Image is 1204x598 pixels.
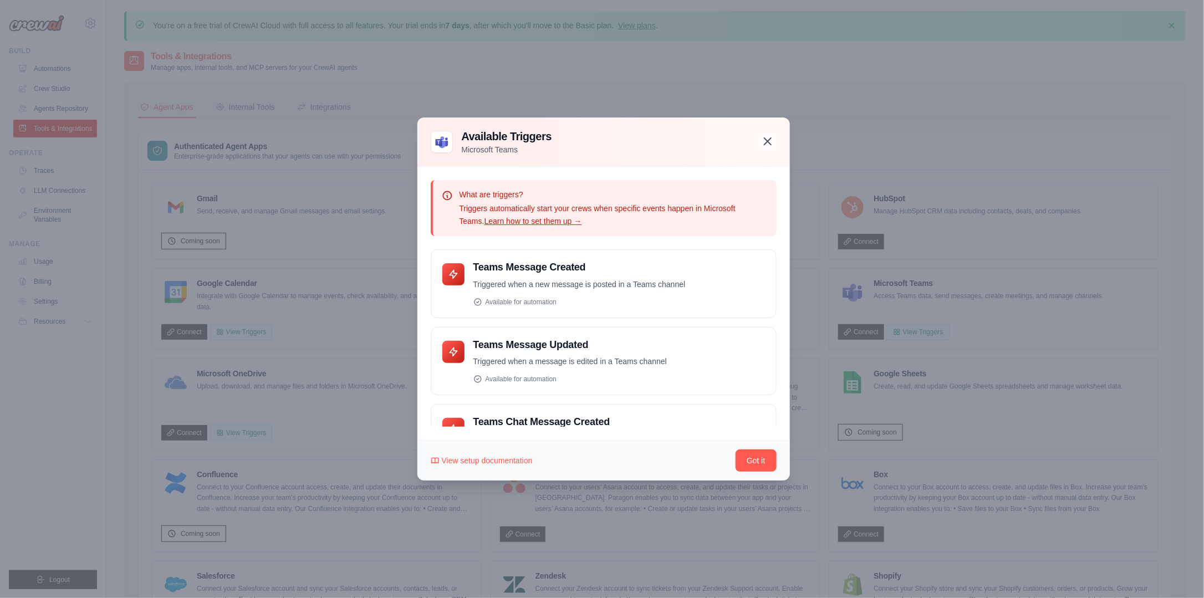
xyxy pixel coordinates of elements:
[442,455,533,466] span: View setup documentation
[484,217,582,226] a: Learn how to set them up →
[473,375,765,384] div: Available for automation
[473,298,765,306] div: Available for automation
[473,278,765,291] p: Triggered when a new message is posted in a Teams channel
[736,449,776,472] button: Got it
[473,355,765,368] p: Triggered when a message is edited in a Teams channel
[462,144,552,155] p: Microsoft Teams
[431,455,533,466] a: View setup documentation
[460,202,768,228] p: Triggers automatically start your crews when specific events happen in Microsoft Teams.
[473,416,765,428] h4: Teams Chat Message Created
[460,189,768,200] p: What are triggers?
[462,129,552,144] h3: Available Triggers
[473,339,765,351] h4: Teams Message Updated
[431,131,453,153] img: Microsoft Teams
[473,261,765,274] h4: Teams Message Created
